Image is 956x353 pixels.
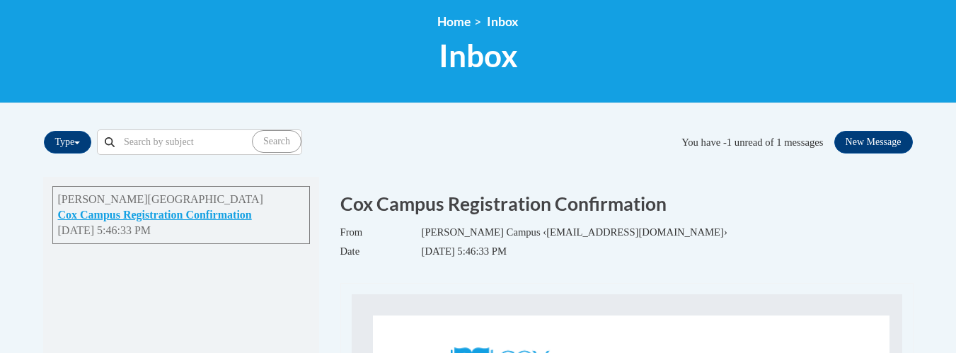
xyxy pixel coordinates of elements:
[422,245,507,257] span: [DATE] 5:46:33 PM
[681,137,720,148] span: You have
[437,14,471,29] a: Home
[340,243,422,259] label: Date
[58,192,304,207] div: [PERSON_NAME][GEOGRAPHIC_DATA]
[340,191,914,217] h2: Cox Campus Registration Confirmation
[723,137,732,148] span: -1
[784,137,823,148] span: messages
[340,224,422,240] label: From
[776,137,781,148] span: 1
[58,223,304,238] div: [DATE] 5:46:33 PM
[439,37,518,74] span: Inbox
[252,130,301,153] button: Apply the query
[735,137,774,148] span: unread of
[834,131,913,154] button: New Message
[115,130,252,154] input: Search by subject
[44,131,92,154] button: Type
[58,207,252,223] button: Cox Campus Registration Confirmation
[340,224,914,243] div: [PERSON_NAME] Campus ‹[EMAIL_ADDRESS][DOMAIN_NAME]›
[487,14,519,29] span: Inbox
